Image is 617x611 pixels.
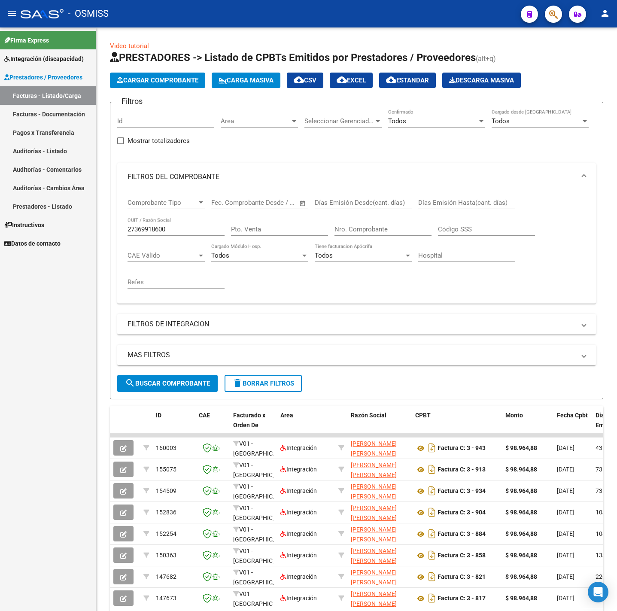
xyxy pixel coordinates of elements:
span: Borrar Filtros [232,380,294,387]
span: Facturado x Orden De [233,412,265,429]
div: 27369918600 [351,503,408,521]
span: Datos de contacto [4,239,61,248]
span: 73 [596,487,602,494]
span: Todos [315,252,333,259]
button: Estandar [379,73,436,88]
span: (alt+q) [476,55,496,63]
span: Firma Express [4,36,49,45]
span: Fecha Cpbt [557,412,588,419]
span: 104 [596,530,606,537]
button: Borrar Filtros [225,375,302,392]
span: [DATE] [557,444,574,451]
span: Integración [280,552,317,559]
span: [DATE] [557,466,574,473]
mat-expansion-panel-header: FILTROS DE INTEGRACION [117,314,596,334]
span: [DATE] [557,509,574,516]
span: 150363 [156,552,176,559]
span: 147673 [156,595,176,602]
span: ID [156,412,161,419]
span: CPBT [415,412,431,419]
span: [PERSON_NAME] [PERSON_NAME] [351,462,397,478]
strong: $ 98.964,88 [505,573,537,580]
span: CAE [199,412,210,419]
mat-icon: person [600,8,610,18]
strong: Factura C: 3 - 943 [438,445,486,452]
button: Carga Masiva [212,73,280,88]
span: Mostrar totalizadores [128,136,190,146]
span: Prestadores / Proveedores [4,73,82,82]
span: Integración [280,466,317,473]
span: 160003 [156,444,176,451]
span: Descarga Masiva [449,76,514,84]
span: CAE Válido [128,252,197,259]
i: Descargar documento [426,505,438,519]
button: EXCEL [330,73,373,88]
span: Integración [280,530,317,537]
mat-expansion-panel-header: FILTROS DEL COMPROBANTE [117,163,596,191]
span: CSV [294,76,316,84]
strong: Factura C: 3 - 884 [438,531,486,538]
button: Descarga Masiva [442,73,521,88]
mat-panel-title: FILTROS DEL COMPROBANTE [128,172,575,182]
span: Integración [280,573,317,580]
span: Todos [388,117,406,125]
span: Area [221,117,290,125]
span: Carga Masiva [219,76,274,84]
i: Descargar documento [426,462,438,476]
span: PRESTADORES -> Listado de CPBTs Emitidos por Prestadores / Proveedores [110,52,476,64]
span: Integración [280,509,317,516]
i: Descargar documento [426,441,438,455]
span: [PERSON_NAME] [PERSON_NAME] [351,547,397,564]
span: EXCEL [337,76,366,84]
i: Descargar documento [426,548,438,562]
mat-icon: cloud_download [386,75,396,85]
strong: $ 98.964,88 [505,552,537,559]
span: 152254 [156,530,176,537]
strong: $ 98.964,88 [505,595,537,602]
span: [PERSON_NAME] [PERSON_NAME] [351,440,397,457]
span: Integración [280,487,317,494]
span: 154509 [156,487,176,494]
div: 27369918600 [351,439,408,457]
strong: Factura C: 3 - 904 [438,509,486,516]
i: Descargar documento [426,484,438,498]
span: [DATE] [557,552,574,559]
strong: $ 98.964,88 [505,530,537,537]
button: Open calendar [298,198,308,208]
span: Razón Social [351,412,386,419]
strong: Factura C: 3 - 817 [438,595,486,602]
span: Integración [280,444,317,451]
span: Area [280,412,293,419]
button: Cargar Comprobante [110,73,205,88]
mat-icon: cloud_download [294,75,304,85]
span: - OSMISS [68,4,109,23]
h3: Filtros [117,95,147,107]
span: Todos [211,252,229,259]
div: 27369918600 [351,460,408,478]
div: Open Intercom Messenger [588,582,608,602]
span: Todos [492,117,510,125]
span: Integración [280,595,317,602]
strong: $ 98.964,88 [505,487,537,494]
datatable-header-cell: ID [152,406,195,444]
span: Monto [505,412,523,419]
strong: Factura C: 3 - 913 [438,466,486,473]
span: [DATE] [557,530,574,537]
span: 43 [596,444,602,451]
input: End date [247,199,289,207]
span: [PERSON_NAME] [PERSON_NAME] [351,526,397,543]
strong: Factura C: 3 - 821 [438,574,486,581]
strong: Factura C: 3 - 934 [438,488,486,495]
i: Descargar documento [426,591,438,605]
div: 27369918600 [351,482,408,500]
span: Buscar Comprobante [125,380,210,387]
div: 27369918600 [351,589,408,607]
datatable-header-cell: Area [277,406,335,444]
span: [PERSON_NAME] [PERSON_NAME] [351,483,397,500]
i: Descargar documento [426,527,438,541]
span: 104 [596,509,606,516]
a: Video tutorial [110,42,149,50]
input: Start date [211,199,239,207]
span: 73 [596,466,602,473]
span: 152836 [156,509,176,516]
